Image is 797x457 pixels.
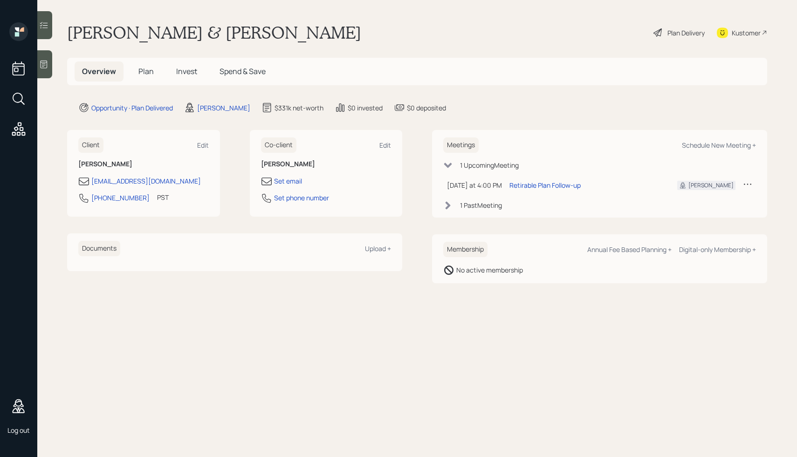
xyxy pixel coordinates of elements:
h6: Meetings [443,137,479,153]
h6: Documents [78,241,120,256]
div: Retirable Plan Follow-up [509,180,581,190]
div: [DATE] at 4:00 PM [447,180,502,190]
div: Plan Delivery [667,28,705,38]
h6: Co-client [261,137,296,153]
div: 1 Upcoming Meeting [460,160,519,170]
div: [PERSON_NAME] [688,181,734,190]
div: [PERSON_NAME] [197,103,250,113]
h6: [PERSON_NAME] [78,160,209,168]
div: $0 invested [348,103,383,113]
div: 1 Past Meeting [460,200,502,210]
h6: Client [78,137,103,153]
span: Invest [176,66,197,76]
div: Annual Fee Based Planning + [587,245,672,254]
h6: [PERSON_NAME] [261,160,392,168]
span: Overview [82,66,116,76]
div: No active membership [456,265,523,275]
div: Schedule New Meeting + [682,141,756,150]
div: [PHONE_NUMBER] [91,193,150,203]
div: Opportunity · Plan Delivered [91,103,173,113]
div: Edit [197,141,209,150]
div: Set email [274,176,302,186]
span: Spend & Save [220,66,266,76]
div: $0 deposited [407,103,446,113]
div: Upload + [365,244,391,253]
div: Log out [7,426,30,435]
div: $331k net-worth [275,103,323,113]
div: Digital-only Membership + [679,245,756,254]
div: Edit [379,141,391,150]
div: PST [157,192,169,202]
h6: Membership [443,242,488,257]
span: Plan [138,66,154,76]
div: Kustomer [732,28,761,38]
h1: [PERSON_NAME] & [PERSON_NAME] [67,22,361,43]
div: Set phone number [274,193,329,203]
div: [EMAIL_ADDRESS][DOMAIN_NAME] [91,176,201,186]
